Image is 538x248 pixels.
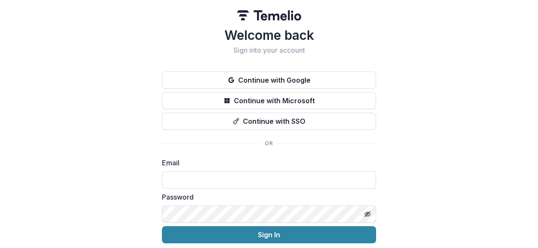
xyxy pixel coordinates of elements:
button: Continue with Google [162,72,376,89]
h1: Welcome back [162,27,376,43]
img: Temelio [237,10,301,21]
button: Toggle password visibility [361,207,374,221]
button: Continue with SSO [162,113,376,130]
button: Sign In [162,226,376,243]
button: Continue with Microsoft [162,92,376,109]
label: Password [162,192,371,202]
h2: Sign into your account [162,46,376,54]
label: Email [162,158,371,168]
